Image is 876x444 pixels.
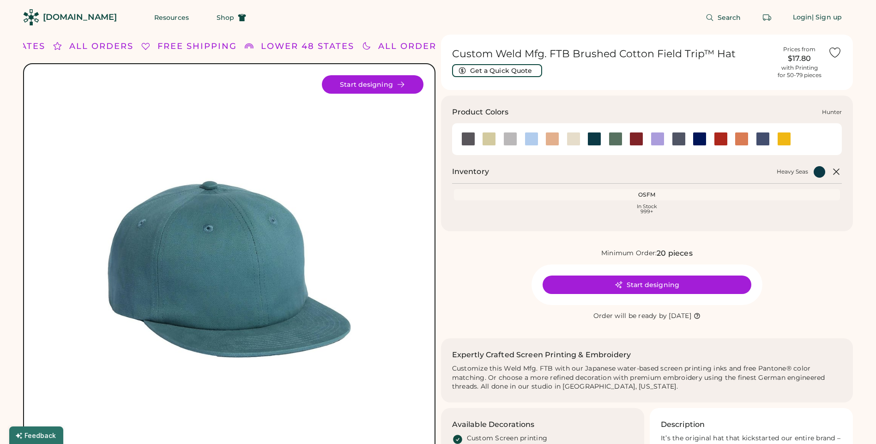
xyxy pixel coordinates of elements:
[322,75,423,94] button: Start designing
[205,8,257,27] button: Shop
[143,8,200,27] button: Resources
[812,13,842,22] div: | Sign up
[543,276,751,294] button: Start designing
[452,107,509,118] h3: Product Colors
[43,12,117,23] div: [DOMAIN_NAME]
[23,9,39,25] img: Rendered Logo - Screens
[378,40,442,53] div: ALL ORDERS
[778,64,822,79] div: with Printing for 50-79 pieces
[452,64,542,77] button: Get a Quick Quote
[467,434,548,443] div: Custom Screen printing
[758,8,776,27] button: Retrieve an order
[217,14,234,21] span: Shop
[456,204,839,214] div: In Stock 999+
[832,402,872,442] iframe: Front Chat
[452,349,631,360] h2: Expertly Crafted Screen Printing & Embroidery
[452,48,771,60] h1: Custom Weld Mfg. FTB Brushed Cotton Field Trip™ Hat
[261,40,354,53] div: LOWER 48 STATES
[157,40,237,53] div: FREE SHIPPING
[783,46,816,53] div: Prices from
[661,419,705,430] h3: Description
[456,191,839,198] div: OSFM
[793,13,812,22] div: Login
[657,248,692,259] div: 20 pieces
[822,108,842,116] div: Hunter
[601,249,657,258] div: Minimum Order:
[718,14,741,21] span: Search
[695,8,752,27] button: Search
[593,312,667,321] div: Order will be ready by
[669,312,691,321] div: [DATE]
[452,419,535,430] h3: Available Decorations
[777,168,808,175] div: Heavy Seas
[452,364,842,392] div: Customize this Weld Mfg. FTB with our Japanese water-based screen printing inks and free Pantone®...
[452,166,489,177] h2: Inventory
[69,40,133,53] div: ALL ORDERS
[776,53,822,64] div: $17.80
